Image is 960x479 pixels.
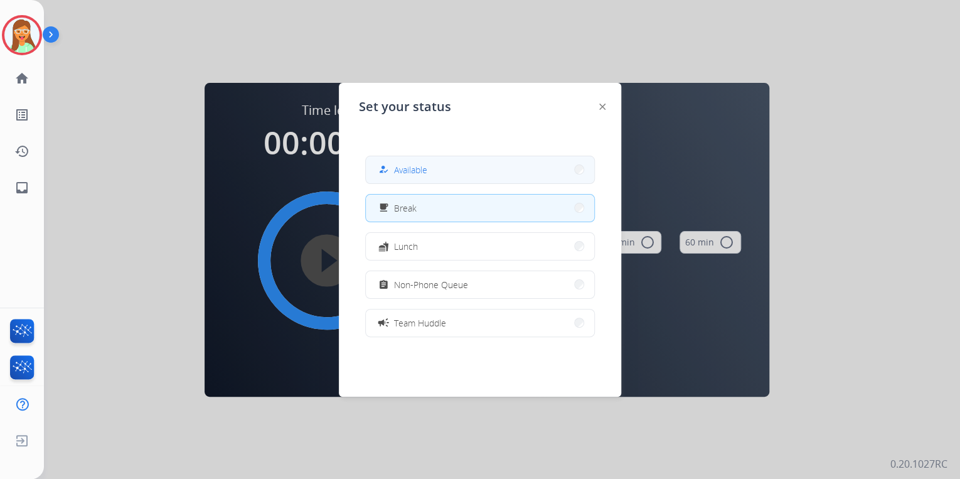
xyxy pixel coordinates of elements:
[14,144,29,159] mat-icon: history
[394,240,418,253] span: Lunch
[14,107,29,122] mat-icon: list_alt
[366,195,594,222] button: Break
[394,163,427,176] span: Available
[378,164,389,175] mat-icon: how_to_reg
[890,456,947,471] p: 0.20.1027RC
[599,104,605,110] img: close-button
[377,316,390,329] mat-icon: campaign
[378,203,389,213] mat-icon: free_breakfast
[394,316,446,330] span: Team Huddle
[366,233,594,260] button: Lunch
[359,98,451,116] span: Set your status
[366,309,594,336] button: Team Huddle
[4,18,40,53] img: avatar
[394,278,468,291] span: Non-Phone Queue
[366,156,594,183] button: Available
[366,271,594,298] button: Non-Phone Queue
[14,71,29,86] mat-icon: home
[378,279,389,290] mat-icon: assignment
[14,180,29,195] mat-icon: inbox
[394,202,417,215] span: Break
[378,241,389,252] mat-icon: fastfood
